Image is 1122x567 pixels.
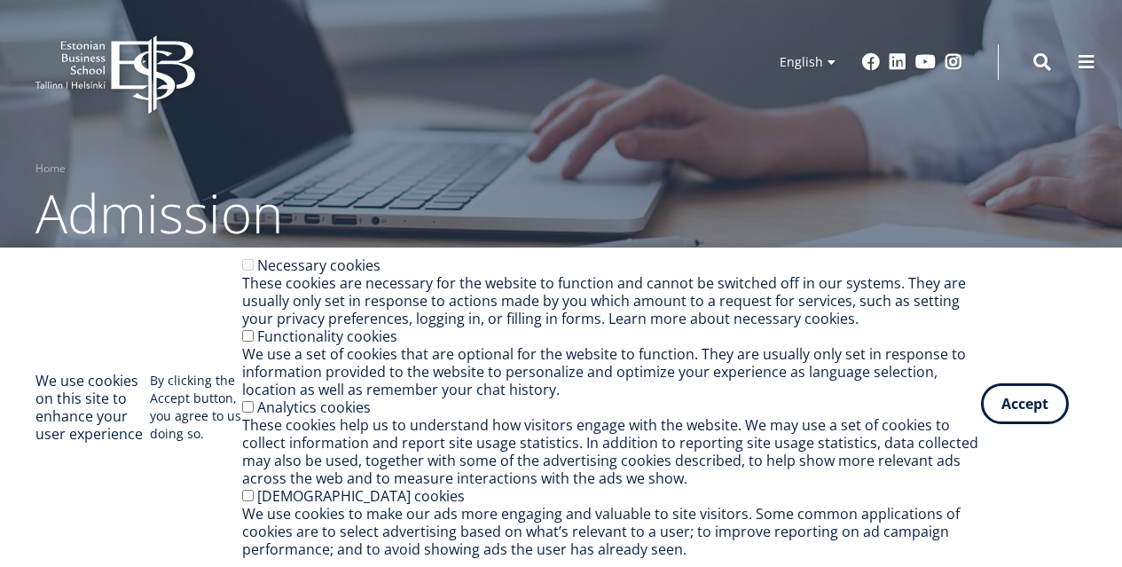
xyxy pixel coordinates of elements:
label: [DEMOGRAPHIC_DATA] cookies [257,486,465,506]
div: These cookies help us to understand how visitors engage with the website. We may use a set of coo... [242,416,981,487]
a: Linkedin [889,53,906,71]
a: Instagram [945,53,962,71]
div: We use a set of cookies that are optional for the website to function. They are usually only set ... [242,345,981,398]
a: Youtube [915,53,936,71]
label: Analytics cookies [257,398,371,417]
div: These cookies are necessary for the website to function and cannot be switched off in our systems... [242,274,981,327]
span: Admission [35,177,283,249]
button: Accept [981,383,1069,424]
h2: We use cookies on this site to enhance your user experience [35,372,150,443]
div: We use cookies to make our ads more engaging and valuable to site visitors. Some common applicati... [242,505,981,558]
a: Facebook [862,53,880,71]
label: Necessary cookies [257,256,381,275]
p: By clicking the Accept button, you agree to us doing so. [150,372,242,443]
a: Home [35,160,66,177]
label: Functionality cookies [257,327,397,346]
